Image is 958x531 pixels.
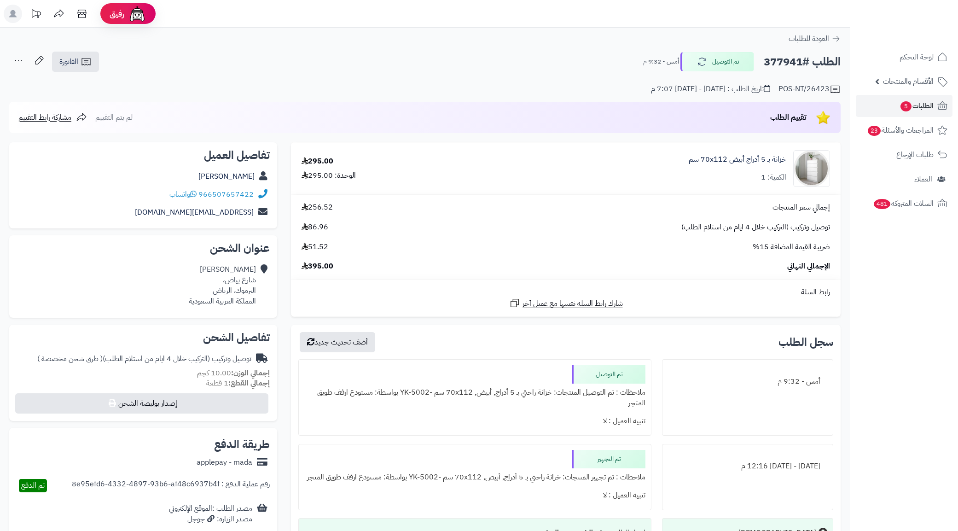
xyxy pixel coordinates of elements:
div: applepay - mada [197,457,252,468]
div: ملاحظات : تم تجهيز المنتجات: خزانة راحتي بـ 5 أدراج, أبيض, ‎70x112 سم‏ -YK-5002 بواسطة: مستودع ار... [304,468,645,486]
div: تنبيه العميل : لا [304,486,645,504]
span: 5 [900,101,912,112]
div: رابط السلة [295,287,837,298]
a: مشاركة رابط التقييم [18,112,87,123]
span: لوحة التحكم [900,51,934,64]
div: تاريخ الطلب : [DATE] - [DATE] 7:07 م [651,84,770,94]
img: logo-2.png [895,18,949,37]
h2: تفاصيل العميل [17,150,270,161]
div: مصدر الطلب :الموقع الإلكتروني [169,503,252,525]
img: ai-face.png [128,5,146,23]
a: الطلبات5 [856,95,952,117]
a: [PERSON_NAME] [198,171,255,182]
small: أمس - 9:32 م [643,57,679,66]
img: 1747726680-1724661648237-1702540482953-8486464545656-90x90.jpg [794,150,830,187]
span: توصيل وتركيب (التركيب خلال 4 ايام من استلام الطلب) [681,222,830,233]
a: لوحة التحكم [856,46,952,68]
div: تم التوصيل [572,365,645,384]
span: ( طرق شحن مخصصة ) [37,353,103,364]
h2: عنوان الشحن [17,243,270,254]
a: 966507657422 [198,189,254,200]
span: العملاء [914,173,932,186]
a: العملاء [856,168,952,190]
span: 23 [867,125,882,136]
button: إصدار بوليصة الشحن [15,393,268,414]
a: طلبات الإرجاع [856,144,952,166]
span: ضريبة القيمة المضافة 15% [753,242,830,252]
div: توصيل وتركيب (التركيب خلال 4 ايام من استلام الطلب) [37,354,251,364]
a: السلات المتروكة481 [856,193,952,215]
span: الأقسام والمنتجات [883,75,934,88]
div: 295.00 [302,156,333,167]
span: 256.52 [302,202,333,213]
small: 1 قطعة [206,378,270,389]
div: أمس - 9:32 م [668,373,827,391]
a: خزانة بـ 5 أدراج أبيض ‎70x112 سم‏ [689,154,786,165]
div: الوحدة: 295.00 [302,170,356,181]
span: الفاتورة [59,56,78,67]
span: شارك رابط السلة نفسها مع عميل آخر [523,298,623,309]
small: 10.00 كجم [197,368,270,379]
span: إجمالي سعر المنتجات [772,202,830,213]
div: ملاحظات : تم التوصيل المنتجات: خزانة راحتي بـ 5 أدراج, أبيض, ‎70x112 سم‏ -YK-5002 بواسطة: مستودع ... [304,384,645,412]
span: تقييم الطلب [770,112,807,123]
a: شارك رابط السلة نفسها مع عميل آخر [509,298,623,309]
h2: تفاصيل الشحن [17,332,270,343]
span: لم يتم التقييم [95,112,133,123]
span: تم الدفع [21,480,45,491]
div: تنبيه العميل : لا [304,412,645,430]
span: مشاركة رابط التقييم [18,112,71,123]
span: 51.52 [302,242,328,252]
h2: الطلب #377941 [764,53,841,71]
h2: طريقة الدفع [214,439,270,450]
a: واتساب [169,189,197,200]
a: المراجعات والأسئلة23 [856,119,952,141]
div: [DATE] - [DATE] 12:16 م [668,457,827,475]
a: الفاتورة [52,52,99,72]
span: طلبات الإرجاع [896,148,934,161]
span: 86.96 [302,222,328,233]
span: الطلبات [900,99,934,112]
h3: سجل الطلب [778,337,833,348]
span: العودة للطلبات [789,33,829,44]
div: مصدر الزيارة: جوجل [169,514,252,525]
span: رفيق [110,8,124,19]
button: تم التوصيل [680,52,754,71]
div: [PERSON_NAME] شارع بياض، اليرموك، الرياض المملكة العربية السعودية [189,264,256,306]
div: رقم عملية الدفع : 8e95efd6-4332-4897-93b6-af48c6937b4f [72,479,270,492]
span: السلات المتروكة [873,197,934,210]
a: العودة للطلبات [789,33,841,44]
strong: إجمالي الوزن: [231,368,270,379]
span: 481 [873,198,891,210]
a: [EMAIL_ADDRESS][DOMAIN_NAME] [135,207,254,218]
div: POS-NT/26423 [778,84,841,95]
span: 395.00 [302,261,333,272]
div: الكمية: 1 [761,172,786,183]
div: تم التجهيز [572,450,645,468]
span: المراجعات والأسئلة [867,124,934,137]
span: الإجمالي النهائي [787,261,830,272]
a: تحديثات المنصة [24,5,47,25]
button: أضف تحديث جديد [300,332,375,352]
strong: إجمالي القطع: [228,378,270,389]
